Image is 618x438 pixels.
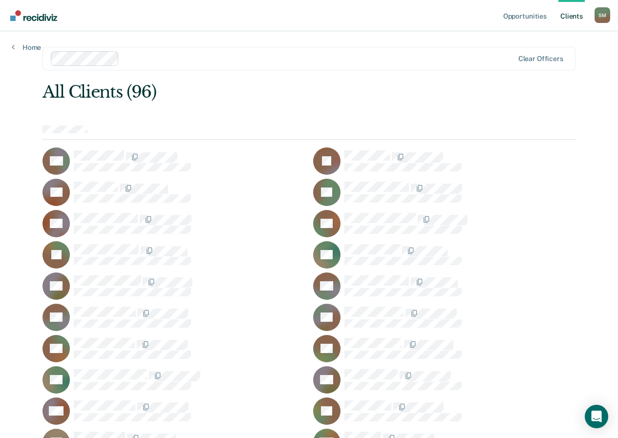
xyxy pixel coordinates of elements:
div: S M [595,7,610,23]
div: Open Intercom Messenger [585,405,608,428]
button: Profile dropdown button [595,7,610,23]
img: Recidiviz [10,10,57,21]
a: Home [12,43,41,52]
div: Clear officers [518,55,563,63]
div: All Clients (96) [43,82,469,102]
